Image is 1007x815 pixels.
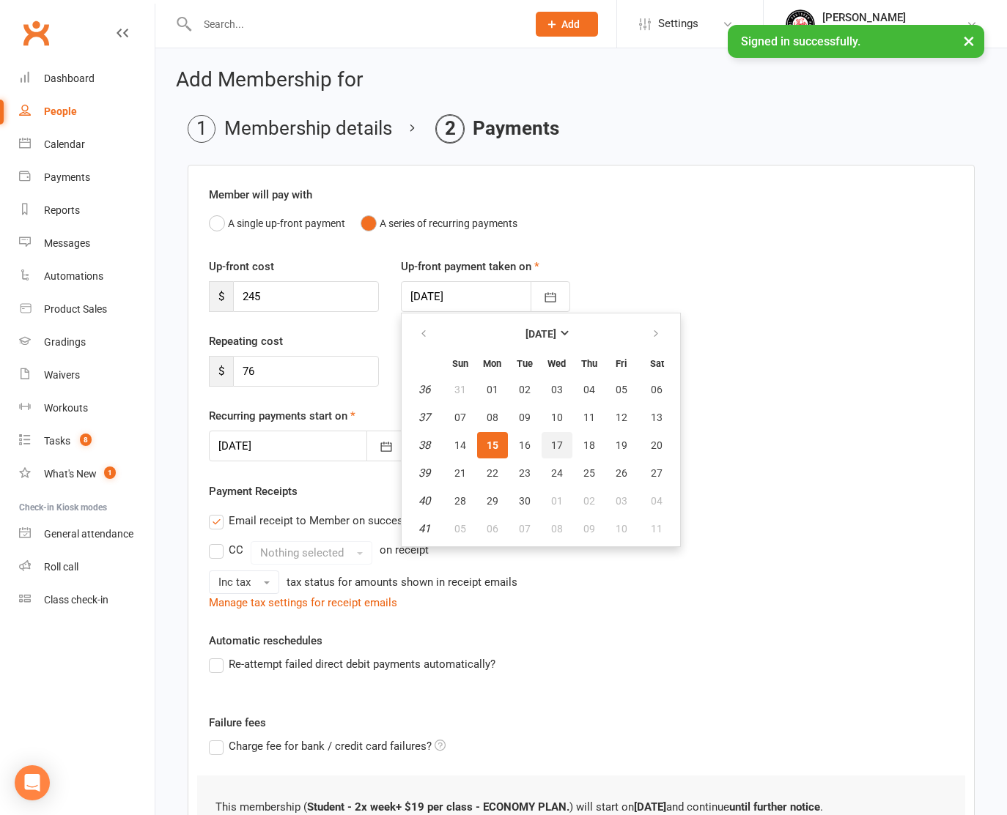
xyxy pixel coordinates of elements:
a: Class kiosk mode [19,584,155,617]
button: 12 [606,404,637,431]
small: Tuesday [517,358,533,369]
span: Inc tax [218,576,251,589]
label: Up-front cost [209,258,274,275]
span: 30 [519,495,531,507]
button: 31 [445,376,476,403]
span: 07 [519,523,531,535]
a: Dashboard [19,62,155,95]
a: Automations [19,260,155,293]
button: 04 [638,488,676,514]
span: 06 [487,523,498,535]
button: Add [536,12,598,37]
button: 22 [477,460,508,486]
input: Search... [193,14,517,34]
span: 07 [454,412,466,423]
b: until further notice [729,800,820,814]
small: Saturday [650,358,664,369]
small: Friday [616,358,627,369]
span: 09 [519,412,531,423]
span: 18 [583,439,595,451]
span: 12 [616,412,627,423]
span: 01 [551,495,563,507]
span: Signed in successfully. [741,34,860,48]
em: 40 [418,494,430,507]
div: Waivers [44,369,80,381]
div: Dashboard [44,72,95,84]
a: Messages [19,227,155,260]
span: 14 [454,439,466,451]
button: 04 [574,376,605,403]
button: 09 [509,404,540,431]
em: 39 [418,466,430,480]
em: 38 [418,439,430,452]
label: Member will pay with [209,186,312,204]
button: 02 [509,376,540,403]
button: 06 [477,516,508,542]
button: 11 [574,404,605,431]
span: Charge fee for bank / credit card failures? [229,737,432,753]
span: 28 [454,495,466,507]
label: Re-attempt failed direct debit payments automatically? [209,655,495,673]
span: 01 [487,384,498,395]
span: 8 [80,433,92,446]
span: 04 [651,495,663,507]
button: 29 [477,488,508,514]
div: Roll call [44,561,78,573]
a: Calendar [19,128,155,161]
label: Repeating cost [209,332,283,350]
span: 10 [616,523,627,535]
div: Calendar [44,138,85,150]
span: 02 [583,495,595,507]
button: 19 [606,432,637,458]
a: Waivers [19,359,155,392]
span: 31 [454,384,466,395]
span: Add [561,18,580,30]
span: 24 [551,467,563,479]
span: 17 [551,439,563,451]
a: Manage tax settings for receipt emails [209,596,397,609]
button: 07 [445,404,476,431]
span: 10 [551,412,563,423]
em: 36 [418,383,430,396]
button: 07 [509,516,540,542]
em: 37 [418,411,430,424]
span: 13 [651,412,663,423]
a: What's New1 [19,458,155,491]
span: 15 [487,439,498,451]
button: 02 [574,488,605,514]
button: 27 [638,460,676,486]
span: 05 [616,384,627,395]
button: Inc tax [209,570,279,594]
button: A single up-front payment [209,209,345,237]
button: 01 [542,488,572,514]
span: 02 [519,384,531,395]
div: [PERSON_NAME] [822,11,966,24]
label: Payment Receipts [209,483,298,500]
button: 06 [638,376,676,403]
span: 09 [583,523,595,535]
span: 16 [519,439,531,451]
span: 03 [616,495,627,507]
button: A series of recurring payments [361,209,517,237]
div: Product Sales [44,303,107,315]
a: Clubworx [18,15,54,51]
button: 13 [638,404,676,431]
button: × [956,25,982,56]
button: 08 [477,404,508,431]
div: Gradings [44,336,86,348]
div: Automations [44,270,103,282]
button: 17 [542,432,572,458]
a: Roll call [19,551,155,584]
div: Reports [44,204,80,216]
li: Membership details [188,115,392,143]
button: 21 [445,460,476,486]
span: 1 [104,466,116,479]
button: 23 [509,460,540,486]
span: 03 [551,384,563,395]
div: Workouts [44,402,88,414]
button: 01 [477,376,508,403]
button: 28 [445,488,476,514]
span: 29 [487,495,498,507]
a: General attendance kiosk mode [19,518,155,551]
div: Global Shotokan Karate Pty Ltd [822,24,966,37]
